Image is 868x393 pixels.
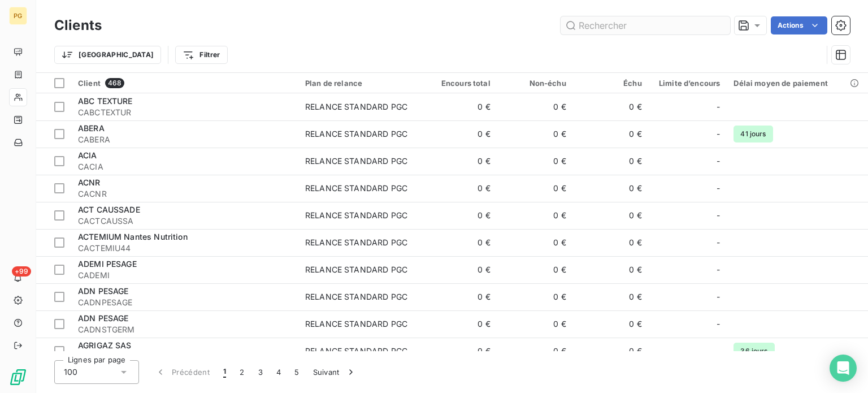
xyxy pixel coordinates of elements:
[78,123,105,133] span: ABERA
[497,120,573,148] td: 0 €
[305,128,407,140] div: RELANCE STANDARD PGC
[573,202,649,229] td: 0 €
[54,15,102,36] h3: Clients
[148,360,216,384] button: Précédent
[734,126,772,142] span: 41 jours
[78,297,292,308] span: CADNPESAGE
[497,283,573,310] td: 0 €
[717,101,720,113] span: -
[12,266,31,277] span: +99
[78,340,132,350] span: AGRIGAZ SAS
[573,310,649,338] td: 0 €
[734,79,861,88] div: Délai moyen de paiement
[78,188,292,200] span: CACNR
[717,264,720,275] span: -
[78,243,292,254] span: CACTEMIU44
[9,7,27,25] div: PG
[573,283,649,310] td: 0 €
[78,161,292,172] span: CACIA
[422,338,497,365] td: 0 €
[422,148,497,175] td: 0 €
[78,79,101,88] span: Client
[306,360,363,384] button: Suivant
[270,360,288,384] button: 4
[573,148,649,175] td: 0 €
[717,318,720,330] span: -
[305,237,407,248] div: RELANCE STANDARD PGC
[428,79,491,88] div: Encours total
[78,107,292,118] span: CABCTEXTUR
[305,346,407,357] div: RELANCE STANDARD PGC
[78,96,133,106] span: ABC TEXTURE
[717,128,720,140] span: -
[251,360,270,384] button: 3
[288,360,306,384] button: 5
[305,210,407,221] div: RELANCE STANDARD PGC
[497,256,573,283] td: 0 €
[422,310,497,338] td: 0 €
[497,175,573,202] td: 0 €
[497,93,573,120] td: 0 €
[78,286,129,296] span: ADN PESAGE
[305,183,407,194] div: RELANCE STANDARD PGC
[105,78,124,88] span: 468
[422,283,497,310] td: 0 €
[422,202,497,229] td: 0 €
[54,46,161,64] button: [GEOGRAPHIC_DATA]
[580,79,642,88] div: Échu
[422,229,497,256] td: 0 €
[78,134,292,145] span: CABERA
[216,360,233,384] button: 1
[497,148,573,175] td: 0 €
[422,93,497,120] td: 0 €
[305,156,407,167] div: RELANCE STANDARD PGC
[717,237,720,248] span: -
[497,229,573,256] td: 0 €
[573,338,649,365] td: 0 €
[78,270,292,281] span: CADEMI
[497,202,573,229] td: 0 €
[717,156,720,167] span: -
[717,183,720,194] span: -
[78,232,188,241] span: ACTEMIUM Nantes Nutrition
[223,366,226,378] span: 1
[573,256,649,283] td: 0 €
[305,291,407,303] div: RELANCE STANDARD PGC
[78,324,292,335] span: CADNSTGERM
[78,215,292,227] span: CACTCAUSSA
[175,46,227,64] button: Filtrer
[64,366,77,378] span: 100
[305,318,407,330] div: RELANCE STANDARD PGC
[830,355,857,382] div: Open Intercom Messenger
[573,93,649,120] td: 0 €
[422,175,497,202] td: 0 €
[561,16,730,34] input: Rechercher
[78,313,129,323] span: ADN PESAGE
[305,264,407,275] div: RELANCE STANDARD PGC
[233,360,251,384] button: 2
[717,291,720,303] span: -
[573,175,649,202] td: 0 €
[771,16,827,34] button: Actions
[656,79,721,88] div: Limite d’encours
[504,79,566,88] div: Non-échu
[573,120,649,148] td: 0 €
[78,259,137,269] span: ADEMI PESAGE
[497,310,573,338] td: 0 €
[78,178,101,187] span: ACNR
[717,210,720,221] span: -
[422,256,497,283] td: 0 €
[78,150,97,160] span: ACIA
[734,343,774,360] span: 36 jours
[305,79,415,88] div: Plan de relance
[78,205,140,214] span: ACT CAUSSADE
[422,120,497,148] td: 0 €
[9,368,27,386] img: Logo LeanPay
[717,346,720,357] span: -
[497,338,573,365] td: 0 €
[305,101,407,113] div: RELANCE STANDARD PGC
[573,229,649,256] td: 0 €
